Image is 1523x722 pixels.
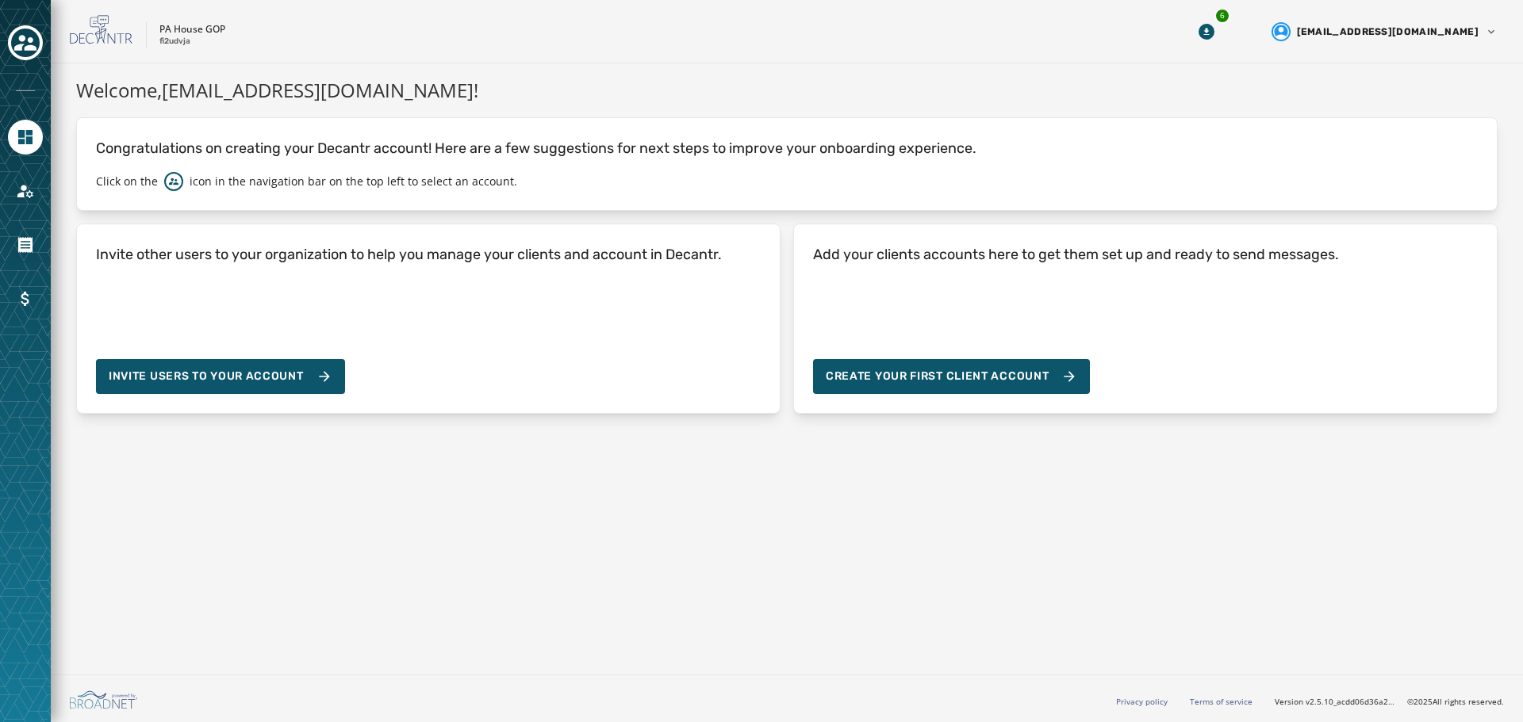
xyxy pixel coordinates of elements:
[813,359,1090,394] button: Create your first client account
[1275,696,1394,708] span: Version
[1407,696,1504,707] span: © 2025 All rights reserved.
[826,369,1077,384] span: Create your first client account
[109,369,304,384] span: Invite Users to your account
[8,227,43,262] a: Navigate to Orders
[96,359,345,394] button: Invite Users to your account
[8,25,43,60] button: Toggle account select drawer
[76,76,1498,105] h1: Welcome, [EMAIL_ADDRESS][DOMAIN_NAME] !
[8,281,43,316] a: Navigate to Billing
[1265,16,1504,48] button: User settings
[96,243,722,265] h4: Invite other users to your organization to help you manage your clients and account in Decantr.
[1192,17,1221,46] button: Download Menu
[1116,696,1168,707] a: Privacy policy
[1190,696,1253,707] a: Terms of service
[96,174,158,189] p: Click on the
[1214,8,1230,24] div: 6
[190,174,517,189] p: icon in the navigation bar on the top left to select an account.
[159,36,190,48] p: fi2udvja
[8,174,43,208] a: Navigate to Account
[1297,25,1479,38] span: [EMAIL_ADDRESS][DOMAIN_NAME]
[8,120,43,155] a: Navigate to Home
[1306,696,1394,708] span: v2.5.10_acdd06d36a2d477687e21de5ea907d8c03850ae9
[813,243,1339,265] h4: Add your clients accounts here to get them set up and ready to send messages.
[96,137,1478,159] p: Congratulations on creating your Decantr account! Here are a few suggestions for next steps to im...
[159,23,225,36] p: PA House GOP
